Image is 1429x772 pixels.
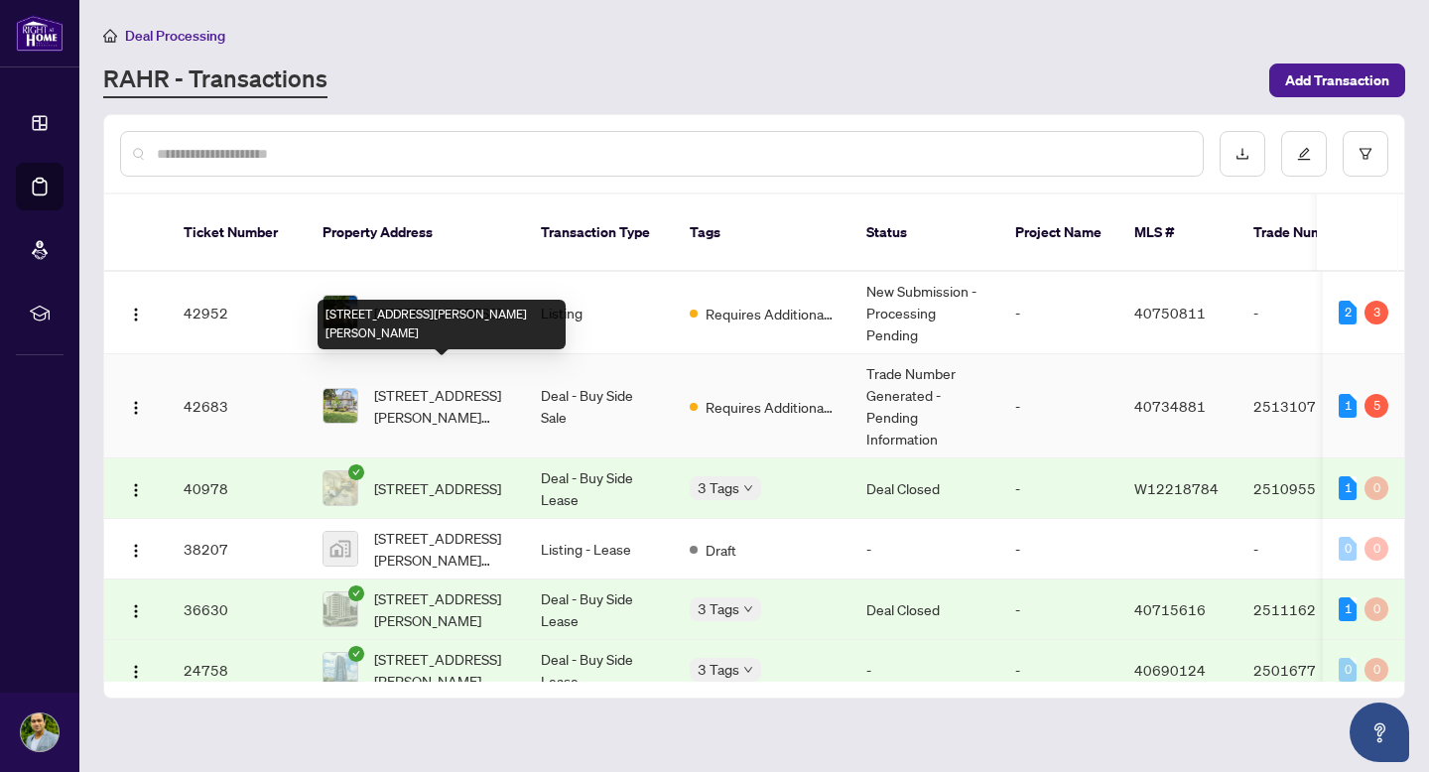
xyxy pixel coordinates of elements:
[1339,597,1357,621] div: 1
[324,592,357,626] img: thumbnail-img
[525,354,674,458] td: Deal - Buy Side Sale
[1297,147,1311,161] span: edit
[525,579,674,640] td: Deal - Buy Side Lease
[999,194,1118,272] th: Project Name
[307,194,525,272] th: Property Address
[128,543,144,559] img: Logo
[128,603,144,619] img: Logo
[374,384,509,428] span: [STREET_ADDRESS][PERSON_NAME][PERSON_NAME]
[1134,661,1206,679] span: 40690124
[120,533,152,565] button: Logo
[706,303,835,324] span: Requires Additional Docs
[1235,147,1249,161] span: download
[1339,301,1357,324] div: 2
[1285,64,1389,96] span: Add Transaction
[1134,397,1206,415] span: 40734881
[168,194,307,272] th: Ticket Number
[1134,479,1219,497] span: W12218784
[698,476,739,499] span: 3 Tags
[1359,147,1372,161] span: filter
[1237,272,1376,354] td: -
[168,519,307,579] td: 38207
[1220,131,1265,177] button: download
[1269,64,1405,97] button: Add Transaction
[706,396,835,418] span: Requires Additional Docs
[324,532,357,566] img: thumbnail-img
[168,579,307,640] td: 36630
[1339,658,1357,682] div: 0
[348,646,364,662] span: check-circle
[103,29,117,43] span: home
[1364,476,1388,500] div: 0
[120,593,152,625] button: Logo
[21,713,59,751] img: Profile Icon
[120,297,152,328] button: Logo
[324,471,357,505] img: thumbnail-img
[850,640,999,701] td: -
[706,539,736,561] span: Draft
[1118,194,1237,272] th: MLS #
[348,464,364,480] span: check-circle
[999,579,1118,640] td: -
[128,664,144,680] img: Logo
[168,640,307,701] td: 24758
[374,648,509,692] span: [STREET_ADDRESS][PERSON_NAME]
[525,519,674,579] td: Listing - Lease
[120,654,152,686] button: Logo
[324,296,357,329] img: thumbnail-img
[743,665,753,675] span: down
[1343,131,1388,177] button: filter
[1134,600,1206,618] span: 40715616
[1364,394,1388,418] div: 5
[324,389,357,423] img: thumbnail-img
[374,477,501,499] span: [STREET_ADDRESS]
[850,194,999,272] th: Status
[1237,458,1376,519] td: 2510955
[1281,131,1327,177] button: edit
[1339,476,1357,500] div: 1
[999,458,1118,519] td: -
[168,458,307,519] td: 40978
[743,483,753,493] span: down
[120,390,152,422] button: Logo
[128,400,144,416] img: Logo
[850,458,999,519] td: Deal Closed
[850,519,999,579] td: -
[1134,304,1206,322] span: 40750811
[374,527,509,571] span: [STREET_ADDRESS][PERSON_NAME][PERSON_NAME]
[1237,579,1376,640] td: 2511162
[1364,301,1388,324] div: 3
[850,579,999,640] td: Deal Closed
[999,272,1118,354] td: -
[128,307,144,322] img: Logo
[1364,597,1388,621] div: 0
[1237,640,1376,701] td: 2501677
[674,194,850,272] th: Tags
[168,272,307,354] td: 42952
[743,604,753,614] span: down
[120,472,152,504] button: Logo
[168,354,307,458] td: 42683
[1339,394,1357,418] div: 1
[1350,703,1409,762] button: Open asap
[525,194,674,272] th: Transaction Type
[999,519,1118,579] td: -
[1237,519,1376,579] td: -
[1364,537,1388,561] div: 0
[128,482,144,498] img: Logo
[999,640,1118,701] td: -
[525,458,674,519] td: Deal - Buy Side Lease
[525,640,674,701] td: Deal - Buy Side Lease
[324,653,357,687] img: thumbnail-img
[850,354,999,458] td: Trade Number Generated - Pending Information
[698,597,739,620] span: 3 Tags
[698,658,739,681] span: 3 Tags
[1339,537,1357,561] div: 0
[999,354,1118,458] td: -
[348,585,364,601] span: check-circle
[525,272,674,354] td: Listing
[1237,194,1376,272] th: Trade Number
[1237,354,1376,458] td: 2513107
[103,63,327,98] a: RAHR - Transactions
[1364,658,1388,682] div: 0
